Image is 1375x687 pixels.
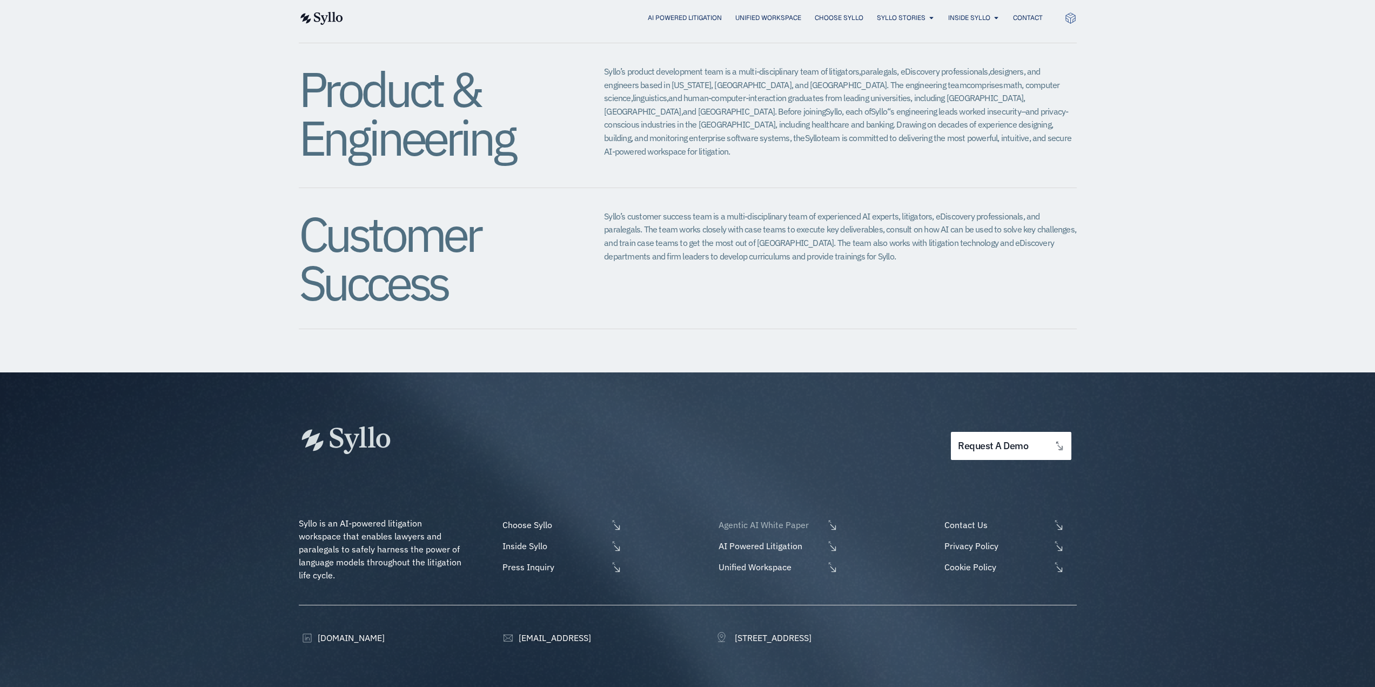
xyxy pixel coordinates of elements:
a: Choose Syllo [815,13,863,23]
span: [DOMAIN_NAME] [315,631,385,644]
span: and privacy-conscious industries in the [GEOGRAPHIC_DATA], including healthcare and banking. Draw... [604,106,1068,143]
span: Press Inquiry [500,561,608,573]
span: comprises [967,79,1003,90]
a: Contact [1013,13,1043,23]
nav: Menu [365,13,1043,23]
span: Syllo [805,132,821,143]
a: request a demo [951,432,1071,461]
img: syllo [299,12,343,25]
span: – [1021,106,1025,117]
span: Cookie Policy [942,561,1050,573]
h2: Product & Engineering [299,65,561,162]
span: Unified Workspace [716,561,824,573]
span: linguistics, [633,92,668,103]
a: [EMAIL_ADDRESS] [500,631,591,644]
span: ‘ [887,106,889,117]
span: Agentic AI White Paper [716,518,824,531]
div: Menu Toggle [365,13,1043,23]
h2: Customer Success [299,210,561,307]
a: [DOMAIN_NAME] [299,631,385,644]
span: security [993,106,1021,117]
span: Syllo is an AI-powered litigation workspace that enables lawyers and paralegals to safely harness... [299,518,464,581]
a: Cookie Policy [942,561,1076,573]
span: Choose Syllo [500,518,608,531]
a: AI Powered Litigation [716,539,838,552]
a: Inside Syllo [948,13,990,23]
p: Syllo’s customer success team is a multi-disciplinary team of experienced AI experts, litigators,... [604,210,1076,263]
span: paralegals, eDiscovery professionals, [861,66,989,77]
span: [EMAIL_ADDRESS] [516,631,591,644]
span: request a demo [958,441,1028,451]
a: Inside Syllo [500,539,622,552]
span: Syllo’s product development team is a multi-disciplinary team of litigators, [604,66,861,77]
a: AI Powered Litigation [648,13,722,23]
span: and human-computer-interaction graduates from leading universities, including [GEOGRAPHIC_DATA], ... [604,92,1025,117]
a: Press Inquiry [500,561,622,573]
span: Inside Syllo [500,539,608,552]
span: Contact Us [942,518,1050,531]
span: AI Powered Litigation [716,539,824,552]
a: [STREET_ADDRESS] [716,631,811,644]
a: Unified Workspace [716,561,838,573]
a: Syllo Stories [877,13,925,23]
span: [STREET_ADDRESS] [732,631,811,644]
a: Agentic AI White Paper [716,518,838,531]
span: designers, and engineers based in [US_STATE], [GEOGRAPHIC_DATA], and [GEOGRAPHIC_DATA]. The engin... [604,66,1040,90]
a: Choose Syllo [500,518,622,531]
span: Syllo [826,106,842,117]
span: ‘ [889,106,890,117]
span: s engineering leads worked in [890,106,993,117]
span: team is committed to delivering the most powerful, intuitive, and secure AI-powered workspace for... [604,132,1071,157]
a: Privacy Policy [942,539,1076,552]
span: and [GEOGRAPHIC_DATA]. Before joining [683,106,826,117]
span: Privacy Policy [942,539,1050,552]
a: Unified Workspace [735,13,801,23]
span: Syllo [871,106,887,117]
span: , each of [842,106,871,117]
a: Contact Us [942,518,1076,531]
